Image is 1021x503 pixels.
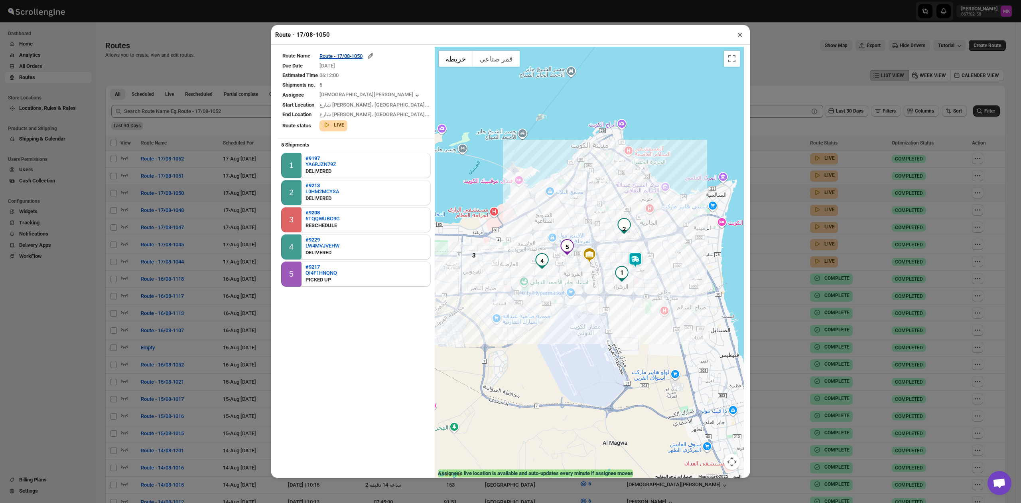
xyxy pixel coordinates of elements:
div: DELIVERED [306,167,336,175]
div: RESCHEDULE [306,222,340,230]
label: Assignee's live location is available and auto-updates every minute if assignee moves [438,469,633,477]
a: ‏فتح هذه المنطقة في "خرائط Google" (يؤدي ذلك إلى فتح نافذة جديدة) [437,469,463,479]
a: البنود [733,474,741,479]
b: #9229 [306,237,320,243]
b: LIVE [334,122,344,128]
button: LIVE [323,121,344,129]
span: 5 [319,82,322,88]
div: DELIVERED [306,194,339,202]
b: 5 Shipments [277,138,313,152]
div: 2 [616,222,632,238]
b: #9197 [306,155,320,161]
button: #9197 [306,155,336,161]
div: 3 [466,250,482,266]
span: Estimated Time [282,72,318,78]
div: شارع [PERSON_NAME]، [GEOGRAPHIC_DATA]... [319,101,430,109]
button: اختصارات لوحة المفاتيح [655,474,694,479]
span: Route Name [282,53,310,59]
button: #9217 [306,264,337,270]
b: #9217 [306,264,320,270]
button: #9213 [306,182,339,188]
b: #9208 [306,210,320,216]
span: Route status [282,123,311,129]
div: 2 [289,188,294,197]
span: End Location [282,111,311,117]
button: YA6RJZN79Z [306,161,336,167]
button: عرض صور القمر الصناعي [473,51,520,67]
span: 06:12:00 [319,72,339,78]
div: 5 [289,269,294,279]
button: [DEMOGRAPHIC_DATA][PERSON_NAME] [319,91,421,99]
span: Shipments no. [282,82,315,88]
div: شارع [PERSON_NAME]، [GEOGRAPHIC_DATA]... [319,111,430,119]
h2: Route - 17/08-1050 [275,31,330,39]
div: PICKED UP [306,276,337,284]
button: Route - 17/08-1050 [319,52,374,60]
span: Due Date [282,63,303,69]
button: #9229 [306,237,339,243]
div: 4 [289,242,294,252]
button: L0HM2MCYSA [306,188,339,194]
button: 6TQQWUBG9G [306,216,340,222]
button: عناصر التحكّم بطريقة عرض الخريطة [724,454,740,470]
div: 3 [289,215,294,224]
button: تبديل إلى العرض ملء الشاشة [724,51,740,67]
button: #9208 [306,210,340,216]
div: 1 [289,161,294,170]
button: QI4F1HNQNQ [306,270,337,276]
span: Map data ©2025 [698,474,728,479]
button: × [734,29,746,40]
button: عرض خريطة الشارع [439,51,473,67]
button: LW4MVJVEHW [306,243,339,249]
div: 5 [559,239,575,255]
div: 4 [534,253,550,269]
div: DELIVERED [306,249,339,257]
b: #9213 [306,182,320,188]
a: دردشة مفتوحة [987,471,1011,495]
div: 1 [614,269,630,285]
img: Google [437,469,463,479]
span: Assignee [282,92,304,98]
span: Start Location [282,102,314,108]
span: [DATE] [319,63,335,69]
